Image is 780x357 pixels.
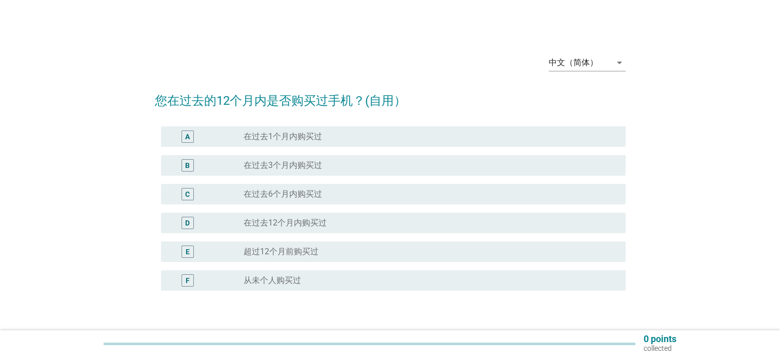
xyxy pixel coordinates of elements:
[186,247,190,257] div: E
[185,189,190,200] div: C
[244,189,322,199] label: 在过去6个月内购买过
[613,57,626,69] i: arrow_drop_down
[244,275,301,286] label: 从未个人购买过
[155,81,626,110] h2: 您在过去的12个月内是否购买过手机？(自用）
[644,344,676,353] p: collected
[244,160,322,171] label: 在过去3个月内购买过
[244,218,327,228] label: 在过去12个月内购买过
[185,218,190,229] div: D
[244,131,322,142] label: 在过去1个月内购买过
[549,58,598,67] div: 中文（简体）
[186,275,190,286] div: F
[185,131,190,142] div: A
[644,334,676,344] p: 0 points
[244,247,318,257] label: 超过12个月前购买过
[185,160,190,171] div: B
